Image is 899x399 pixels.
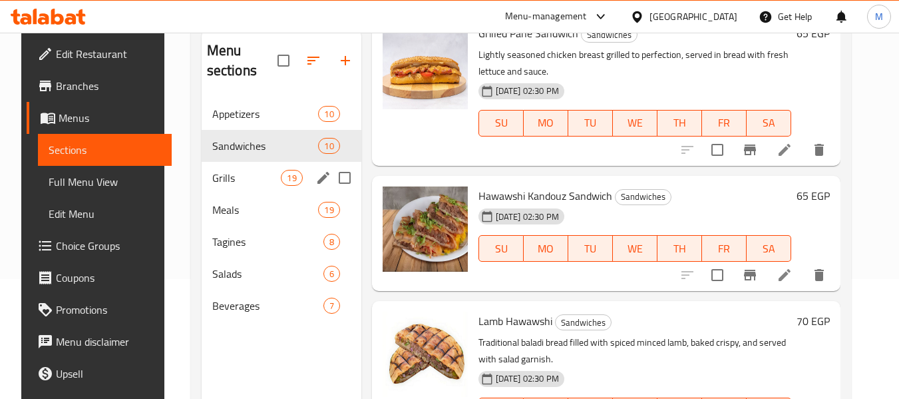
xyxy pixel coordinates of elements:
[556,315,611,330] span: Sandwiches
[202,93,361,327] nav: Menu sections
[319,140,339,153] span: 10
[777,267,793,283] a: Edit menu item
[324,236,339,248] span: 8
[657,235,702,262] button: TH
[318,106,339,122] div: items
[212,266,323,282] span: Salads
[618,239,652,258] span: WE
[797,187,830,205] h6: 65 EGP
[270,47,297,75] span: Select all sections
[56,238,161,254] span: Choice Groups
[324,268,339,280] span: 6
[212,202,319,218] span: Meals
[649,9,737,24] div: [GEOGRAPHIC_DATA]
[568,235,613,262] button: TU
[803,134,835,166] button: delete
[777,142,793,158] a: Edit menu item
[212,170,281,186] span: Grills
[56,334,161,350] span: Menu disclaimer
[27,326,172,358] a: Menu disclaimer
[59,110,161,126] span: Menus
[202,162,361,194] div: Grills19edit
[707,239,741,258] span: FR
[618,113,652,133] span: WE
[702,110,747,137] button: FR
[56,270,161,286] span: Coupons
[56,78,161,94] span: Branches
[747,235,791,262] button: SA
[49,142,161,158] span: Sections
[752,239,786,258] span: SA
[38,166,172,198] a: Full Menu View
[582,27,637,43] span: Sandwiches
[212,106,319,122] span: Appetizers
[581,27,637,43] div: Sandwiches
[329,45,361,77] button: Add section
[27,230,172,262] a: Choice Groups
[56,366,161,382] span: Upsell
[281,172,301,185] span: 19
[212,138,319,154] span: Sandwiches
[484,239,518,258] span: SU
[324,300,339,312] span: 7
[27,38,172,70] a: Edit Restaurant
[529,239,563,258] span: MO
[212,234,323,250] div: Tagines
[613,235,657,262] button: WE
[707,113,741,133] span: FR
[56,302,161,318] span: Promotions
[752,113,786,133] span: SA
[27,102,172,134] a: Menus
[318,138,339,154] div: items
[297,45,329,77] span: Sort sections
[616,189,671,204] span: Sandwiches
[478,334,791,368] p: Traditional baladi bread filled with spiced minced lamb, baked crispy, and served with salad garn...
[27,358,172,390] a: Upsell
[657,110,702,137] button: TH
[202,98,361,130] div: Appetizers10
[484,113,518,133] span: SU
[38,134,172,166] a: Sections
[797,312,830,330] h6: 70 EGP
[478,23,578,43] span: Grilled Pane Sandwich
[383,24,468,109] img: Grilled Pane Sandwich
[202,226,361,258] div: Tagines8
[281,170,302,186] div: items
[318,202,339,218] div: items
[568,110,613,137] button: TU
[663,113,697,133] span: TH
[505,9,587,25] div: Menu-management
[202,194,361,226] div: Meals19
[323,266,340,282] div: items
[478,110,524,137] button: SU
[524,110,568,137] button: MO
[734,134,766,166] button: Branch-specific-item
[56,46,161,62] span: Edit Restaurant
[803,259,835,291] button: delete
[703,261,731,289] span: Select to update
[478,311,552,331] span: Lamb Hawawshi
[323,234,340,250] div: items
[747,110,791,137] button: SA
[875,9,883,24] span: M
[323,298,340,314] div: items
[574,239,608,258] span: TU
[734,259,766,291] button: Branch-specific-item
[49,174,161,190] span: Full Menu View
[383,187,468,272] img: Hawawshi Kandouz Sandwich
[478,235,524,262] button: SU
[212,298,323,314] span: Beverages
[319,204,339,216] span: 19
[613,110,657,137] button: WE
[490,85,564,97] span: [DATE] 02:30 PM
[383,312,468,397] img: Lamb Hawawshi
[49,206,161,222] span: Edit Menu
[478,186,612,206] span: Hawawshi Kandouz Sandwich
[27,294,172,326] a: Promotions
[313,168,333,188] button: edit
